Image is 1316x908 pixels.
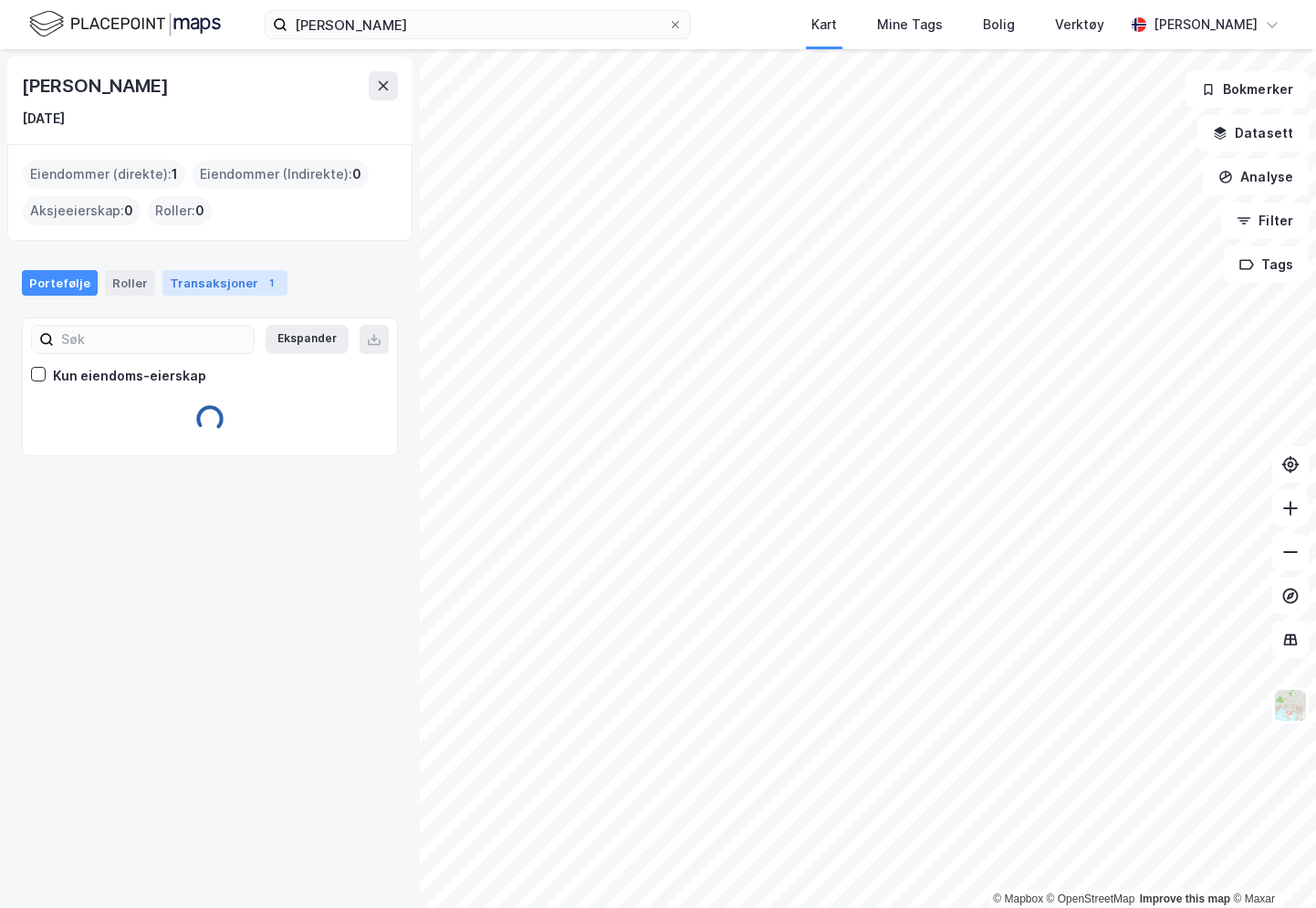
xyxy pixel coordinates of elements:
button: Ekspander [266,325,349,354]
a: OpenStreetMap [1047,892,1135,905]
img: spinner.a6d8c91a73a9ac5275cf975e30b51cfb.svg [195,404,225,433]
div: [DATE] [22,108,65,130]
div: Kart [811,14,837,36]
iframe: Chat Widget [1225,820,1316,908]
button: Filter [1221,203,1309,239]
div: Eiendommer (direkte) : [23,160,185,189]
span: 1 [172,163,178,185]
div: [PERSON_NAME] [22,71,172,100]
div: 1 [262,274,280,292]
button: Tags [1224,246,1309,283]
img: logo.f888ab2527a4732fd821a326f86c7f29.svg [29,8,221,40]
a: Improve this map [1140,892,1230,905]
button: Datasett [1197,115,1309,151]
div: Transaksjoner [162,270,287,296]
div: Mine Tags [877,14,943,36]
input: Søk på adresse, matrikkel, gårdeiere, leietakere eller personer [287,11,668,38]
span: 0 [124,200,133,222]
div: Kun eiendoms-eierskap [53,365,206,387]
div: Portefølje [22,270,98,296]
div: Verktøy [1055,14,1104,36]
span: 0 [352,163,361,185]
div: Kontrollprogram for chat [1225,820,1316,908]
img: Z [1273,688,1308,723]
div: Aksjeeierskap : [23,196,141,225]
div: [PERSON_NAME] [1154,14,1258,36]
div: Bolig [983,14,1015,36]
a: Mapbox [993,892,1043,905]
div: Eiendommer (Indirekte) : [193,160,369,189]
div: Roller : [148,196,212,225]
input: Søk [54,326,254,353]
div: Roller [105,270,155,296]
button: Analyse [1203,159,1309,195]
span: 0 [195,200,204,222]
button: Bokmerker [1185,71,1309,108]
